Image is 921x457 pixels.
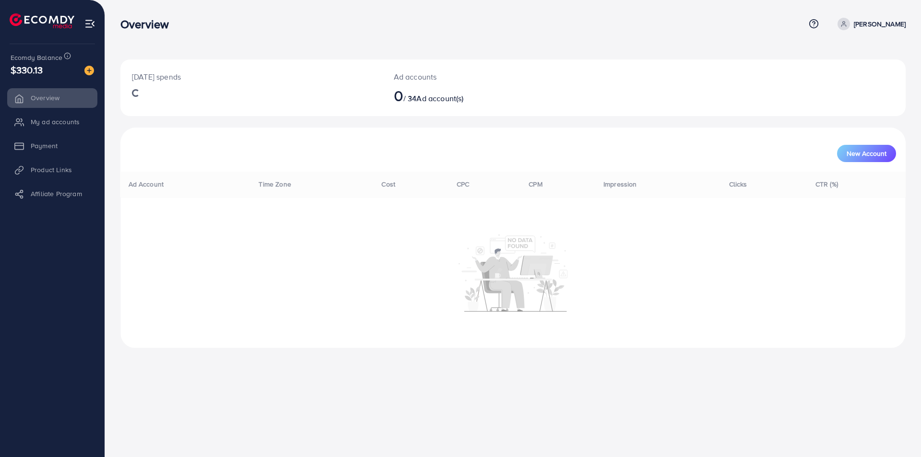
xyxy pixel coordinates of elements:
img: menu [84,18,95,29]
span: Ad account(s) [416,93,463,104]
h3: Overview [120,17,177,31]
span: $330.13 [11,63,43,77]
span: Ecomdy Balance [11,53,62,62]
span: 0 [394,84,403,106]
p: [PERSON_NAME] [854,18,906,30]
img: logo [10,13,74,28]
img: image [84,66,94,75]
p: [DATE] spends [132,71,371,82]
button: New Account [837,145,896,162]
p: Ad accounts [394,71,567,82]
span: New Account [847,150,886,157]
a: [PERSON_NAME] [834,18,906,30]
h2: / 34 [394,86,567,105]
